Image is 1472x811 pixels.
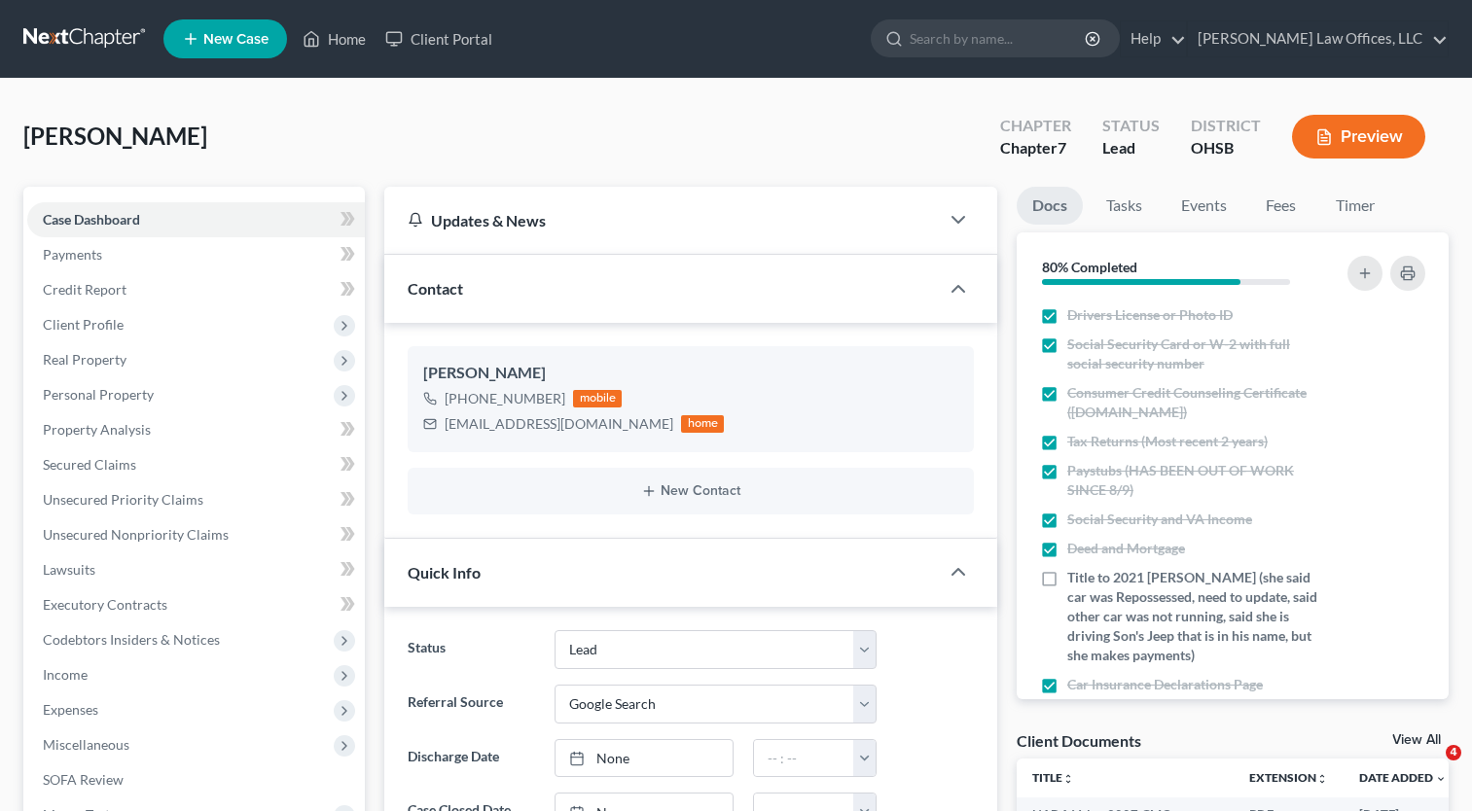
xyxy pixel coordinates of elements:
span: Secured Claims [43,456,136,473]
span: Social Security Card or W-2 with full social security number [1067,335,1324,373]
label: Discharge Date [398,739,544,778]
span: Drivers License or Photo ID [1067,305,1233,325]
div: [PHONE_NUMBER] [445,389,565,408]
a: Tasks [1091,187,1158,225]
span: Income [43,666,88,683]
a: View All [1392,733,1441,747]
button: New Contact [423,483,958,499]
span: Payments [43,246,102,263]
span: Social Security and VA Income [1067,510,1252,529]
a: Unsecured Nonpriority Claims [27,517,365,552]
div: Updates & News [408,210,916,230]
span: Unsecured Priority Claims [43,491,203,508]
a: Executory Contracts [27,587,365,622]
span: Miscellaneous [43,736,129,753]
a: [PERSON_NAME] Law Offices, LLC [1188,21,1448,56]
span: Codebtors Insiders & Notices [43,631,220,648]
span: Property Analysis [43,421,151,438]
a: Secured Claims [27,447,365,482]
span: Paystubs (HAS BEEN OUT OF WORK SINCE 8/9) [1067,461,1324,500]
span: SOFA Review [43,771,124,788]
span: Consumer Credit Counseling Certificate ([DOMAIN_NAME]) [1067,383,1324,422]
strong: 80% Completed [1042,259,1137,275]
a: Property Analysis [27,412,365,447]
div: OHSB [1191,137,1261,159]
div: Status [1102,115,1160,137]
span: Quick Info [408,563,481,582]
span: 4 [1446,745,1461,760]
span: Lawsuits [43,561,95,578]
span: Real Property [43,351,126,368]
a: Unsecured Priority Claims [27,482,365,517]
input: Search by name... [910,20,1088,56]
i: unfold_more [1316,773,1328,785]
a: Date Added expand_more [1359,770,1447,785]
div: Chapter [1000,115,1071,137]
a: Extensionunfold_more [1249,770,1328,785]
span: Contact [408,279,463,298]
div: District [1191,115,1261,137]
span: Title to 2021 [PERSON_NAME] (she said car was Repossessed, need to update, said other car was not... [1067,568,1324,665]
span: Client Profile [43,316,124,333]
span: Deed and Mortgage [1067,539,1185,558]
div: Lead [1102,137,1160,159]
i: unfold_more [1062,773,1074,785]
a: Case Dashboard [27,202,365,237]
a: Timer [1320,187,1390,225]
a: None [556,740,734,777]
a: Payments [27,237,365,272]
span: 7 [1058,138,1066,157]
a: Client Portal [376,21,502,56]
a: Home [293,21,376,56]
a: Events [1166,187,1242,225]
span: Credit Report [43,281,126,298]
a: Help [1121,21,1186,56]
span: New Case [203,32,269,47]
span: Case Dashboard [43,211,140,228]
a: Fees [1250,187,1312,225]
a: SOFA Review [27,762,365,797]
a: Titleunfold_more [1032,770,1074,785]
div: mobile [573,390,622,407]
div: [PERSON_NAME] [423,362,958,385]
span: [PERSON_NAME] [23,122,207,150]
a: Lawsuits [27,552,365,587]
span: Executory Contracts [43,596,167,613]
iframe: Intercom live chat [1406,745,1453,792]
a: Credit Report [27,272,365,307]
span: Tax Returns (Most recent 2 years) [1067,432,1268,451]
a: Docs [1017,187,1083,225]
span: Unsecured Nonpriority Claims [43,526,229,543]
div: home [681,415,724,433]
span: Personal Property [43,386,154,403]
div: Chapter [1000,137,1071,159]
input: -- : -- [754,740,854,777]
span: Car Insurance Declarations Page [1067,675,1263,694]
label: Status [398,630,544,669]
label: Referral Source [398,685,544,723]
button: Preview [1292,115,1425,159]
div: [EMAIL_ADDRESS][DOMAIN_NAME] [445,414,673,434]
div: Client Documents [1017,730,1141,751]
span: Expenses [43,701,98,718]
